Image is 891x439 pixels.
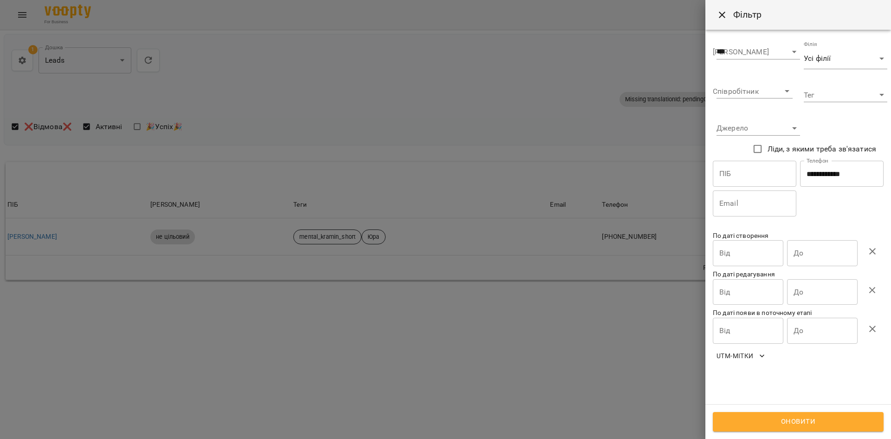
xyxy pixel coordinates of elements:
p: По даті створення [713,231,884,241]
label: Філія [804,42,817,47]
h6: Фільтр [733,7,880,22]
span: Оновити [723,416,873,428]
button: UTM-мітки [713,347,768,364]
label: Співробітник [713,88,759,95]
button: Оновити [713,412,884,432]
p: По даті появи в поточному етапі [713,308,884,318]
span: Ліди, з якими треба зв'язатися [768,144,876,155]
div: Усі філії [804,48,887,69]
button: Close [711,4,733,26]
span: Усі філії [804,53,876,64]
span: UTM-мітки [717,350,765,361]
label: [PERSON_NAME] [713,48,769,56]
p: По даті редагування [713,270,884,279]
